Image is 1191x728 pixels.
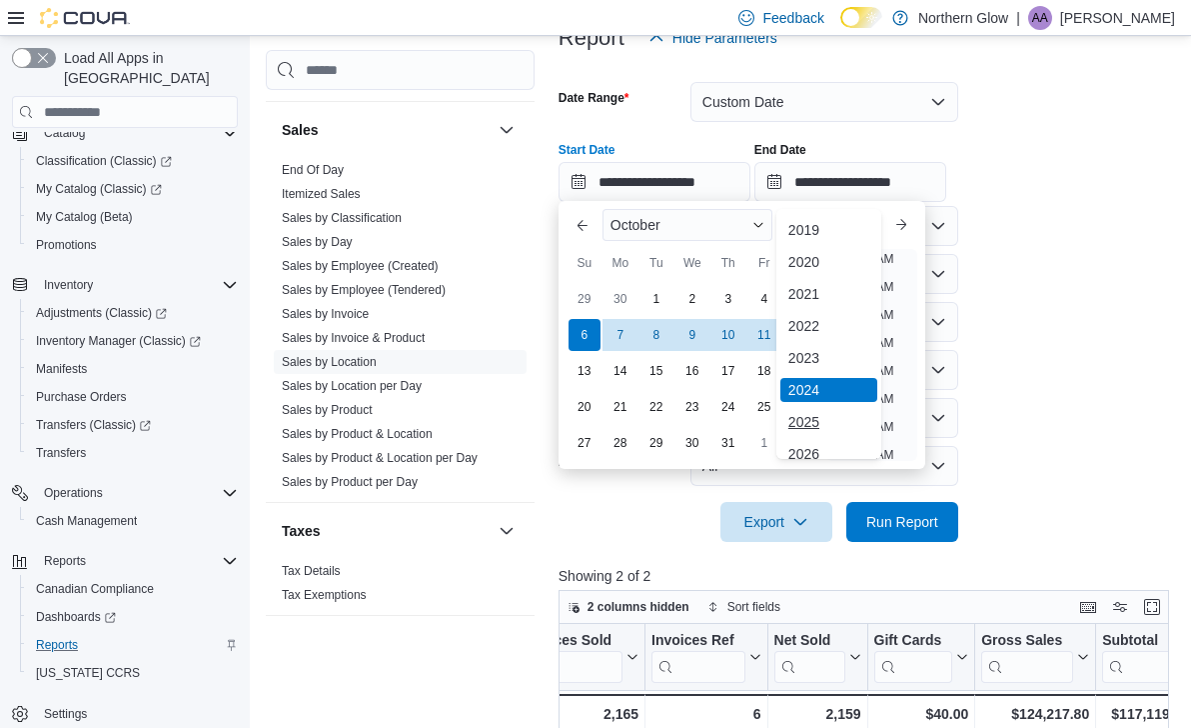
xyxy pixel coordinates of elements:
[610,217,660,233] span: October
[28,233,105,257] a: Promotions
[712,355,744,387] div: day-17
[1102,632,1173,683] div: Subtotal
[981,632,1073,683] div: Gross Sales
[559,162,750,202] input: Press the down key to enter a popover containing a calendar. Press the escape key to close the po...
[20,631,246,659] button: Reports
[282,259,439,273] a: Sales by Employee (Created)
[28,149,180,173] a: Classification (Classic)
[28,149,238,173] span: Classification (Classic)
[28,509,238,533] span: Cash Management
[873,632,952,683] div: Gift Card Sales
[36,361,87,377] span: Manifests
[28,385,238,409] span: Purchase Orders
[28,205,238,229] span: My Catalog (Beta)
[930,314,946,330] button: Open list of options
[282,379,422,393] a: Sales by Location per Day
[36,417,151,433] span: Transfers (Classic)
[282,451,478,465] a: Sales by Product & Location per Day
[1140,595,1164,619] button: Enter fullscreen
[36,153,172,169] span: Classification (Classic)
[36,609,116,625] span: Dashboards
[282,564,341,578] a: Tax Details
[748,247,780,279] div: Fr
[28,577,238,601] span: Canadian Compliance
[36,637,78,653] span: Reports
[640,18,785,58] button: Hide Parameters
[1076,595,1100,619] button: Keyboard shortcuts
[44,125,85,141] span: Catalog
[780,442,877,466] div: 2026
[495,519,519,543] button: Taxes
[602,209,772,241] div: Button. Open the month selector. October is currently selected.
[20,299,246,327] a: Adjustments (Classic)
[1016,6,1020,30] p: |
[282,187,361,201] a: Itemized Sales
[559,566,1175,586] p: Showing 2 of 2
[282,235,353,249] a: Sales by Day
[569,319,600,351] div: day-6
[28,633,238,657] span: Reports
[282,521,491,541] button: Taxes
[20,355,246,383] button: Manifests
[282,283,446,297] a: Sales by Employee (Tendered)
[28,413,238,437] span: Transfers (Classic)
[640,247,672,279] div: Tu
[28,605,124,629] a: Dashboards
[36,273,101,297] button: Inventory
[1102,632,1173,651] div: Subtotal
[28,413,159,437] a: Transfers (Classic)
[846,502,958,542] button: Run Report
[640,427,672,459] div: day-29
[282,331,425,345] a: Sales by Invoice & Product
[780,250,877,274] div: 2020
[676,283,708,315] div: day-2
[676,319,708,351] div: day-9
[604,283,636,315] div: day-30
[567,281,818,461] div: October, 2024
[28,329,209,353] a: Inventory Manager (Classic)
[36,181,162,197] span: My Catalog (Classic)
[282,588,367,602] a: Tax Exemptions
[28,233,238,257] span: Promotions
[266,559,535,615] div: Taxes
[780,410,877,434] div: 2025
[712,427,744,459] div: day-31
[282,120,319,140] h3: Sales
[981,632,1073,651] div: Gross Sales
[604,247,636,279] div: Mo
[44,553,86,569] span: Reports
[28,509,145,533] a: Cash Management
[36,481,111,505] button: Operations
[773,702,860,726] div: 2,159
[748,355,780,387] div: day-18
[1032,6,1048,30] span: AA
[651,632,744,683] div: Invoices Ref
[569,427,600,459] div: day-27
[1102,632,1189,683] button: Subtotal
[36,549,238,573] span: Reports
[36,702,95,726] a: Settings
[604,427,636,459] div: day-28
[773,632,844,683] div: Net Sold
[754,162,946,202] input: Press the down key to open a popover containing a calendar.
[20,327,246,355] a: Inventory Manager (Classic)
[36,389,127,405] span: Purchase Orders
[748,319,780,351] div: day-11
[20,575,246,603] button: Canadian Compliance
[640,319,672,351] div: day-8
[732,502,820,542] span: Export
[28,661,238,685] span: Washington CCRS
[1102,702,1189,726] div: $117,119.27
[1060,6,1175,30] p: [PERSON_NAME]
[569,247,600,279] div: Su
[780,378,877,402] div: 2024
[560,595,697,619] button: 2 columns hidden
[676,391,708,423] div: day-23
[36,121,93,145] button: Catalog
[604,391,636,423] div: day-21
[1028,6,1052,30] div: Alison Albert
[651,632,760,683] button: Invoices Ref
[28,301,238,325] span: Adjustments (Classic)
[20,147,246,175] a: Classification (Classic)
[712,391,744,423] div: day-24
